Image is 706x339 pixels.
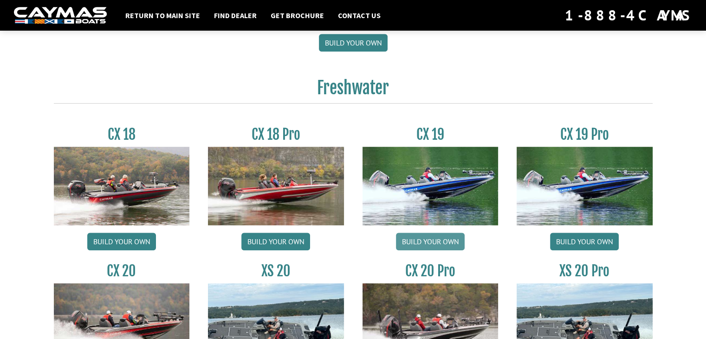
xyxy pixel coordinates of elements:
[241,233,310,250] a: Build your own
[208,126,344,143] h3: CX 18 Pro
[14,7,107,24] img: white-logo-c9c8dbefe5ff5ceceb0f0178aa75bf4bb51f6bca0971e226c86eb53dfe498488.png
[517,147,653,225] img: CX19_thumbnail.jpg
[54,126,190,143] h3: CX 18
[517,126,653,143] h3: CX 19 Pro
[208,262,344,280] h3: XS 20
[54,262,190,280] h3: CX 20
[266,9,329,21] a: Get Brochure
[363,126,499,143] h3: CX 19
[54,78,653,104] h2: Freshwater
[209,9,261,21] a: Find Dealer
[121,9,205,21] a: Return to main site
[565,5,692,26] div: 1-888-4CAYMAS
[333,9,385,21] a: Contact Us
[54,147,190,225] img: CX-18S_thumbnail.jpg
[208,147,344,225] img: CX-18SS_thumbnail.jpg
[363,147,499,225] img: CX19_thumbnail.jpg
[396,233,465,250] a: Build your own
[517,262,653,280] h3: XS 20 Pro
[87,233,156,250] a: Build your own
[363,262,499,280] h3: CX 20 Pro
[550,233,619,250] a: Build your own
[319,34,388,52] a: Build your own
